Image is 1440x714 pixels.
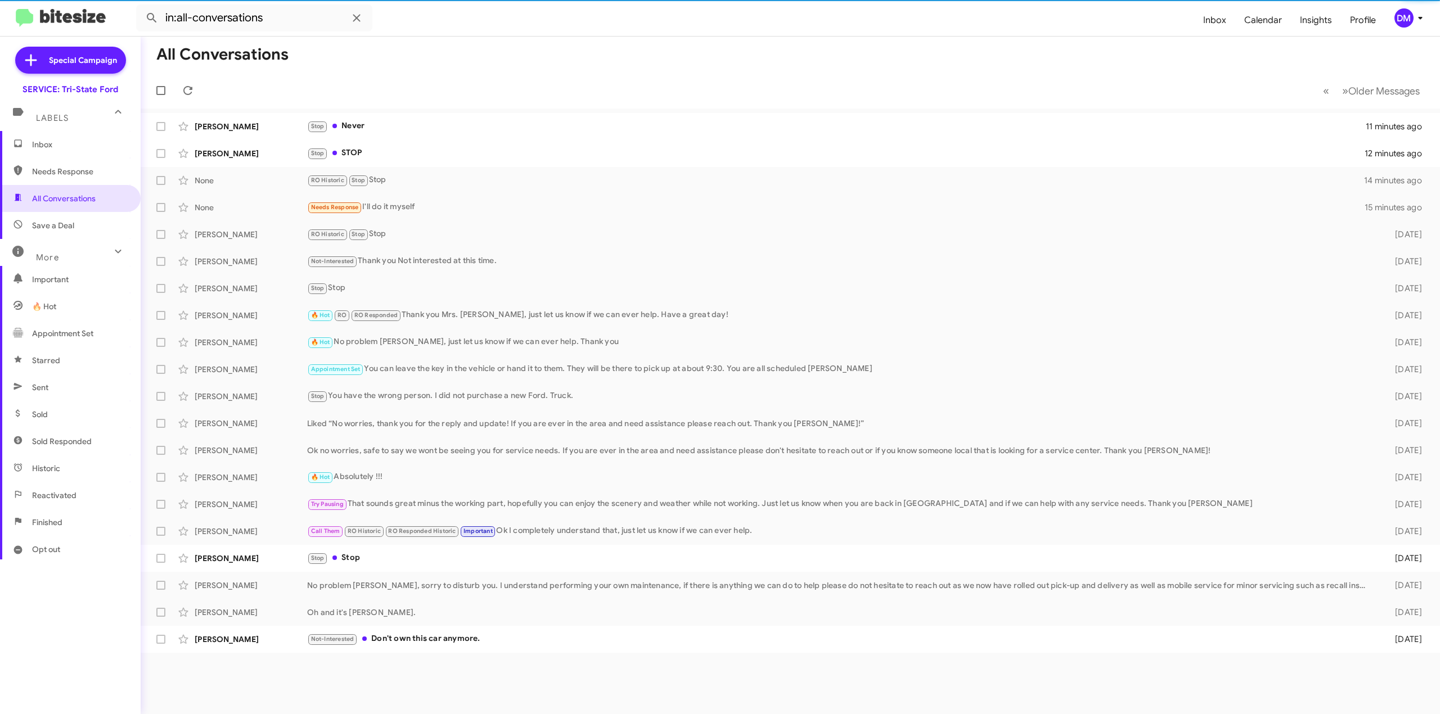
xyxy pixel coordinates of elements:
a: Profile [1341,4,1385,37]
div: [PERSON_NAME] [195,256,307,267]
div: Never [307,120,1366,133]
a: Inbox [1194,4,1235,37]
span: Sold Responded [32,436,92,447]
div: [DATE] [1374,445,1431,456]
div: [PERSON_NAME] [195,634,307,645]
div: [DATE] [1374,499,1431,510]
span: Call Them [311,527,340,535]
span: Historic [32,463,60,474]
div: DM [1394,8,1414,28]
div: Stop [307,228,1374,241]
div: Ok no worries, safe to say we wont be seeing you for service needs. If you are ever in the area a... [307,445,1374,456]
div: You can leave the key in the vehicle or hand it to them. They will be there to pick up at about 9... [307,363,1374,376]
span: RO Responded Historic [388,527,456,535]
span: Sent [32,382,48,393]
div: [DATE] [1374,526,1431,537]
span: RO [337,311,346,319]
span: Stop [352,177,365,184]
span: Starred [32,355,60,366]
div: [PERSON_NAME] [195,283,307,294]
span: Save a Deal [32,220,74,231]
div: Thank you Mrs. [PERSON_NAME], just let us know if we can ever help. Have a great day! [307,309,1374,322]
div: [DATE] [1374,391,1431,402]
span: Appointment Set [311,365,361,373]
div: That sounds great minus the working part, hopefully you can enjoy the scenery and weather while n... [307,498,1374,510]
div: [DATE] [1374,634,1431,645]
span: 🔥 Hot [311,338,330,346]
span: 🔥 Hot [311,311,330,319]
div: [PERSON_NAME] [195,445,307,456]
span: Try Pausing [311,500,344,508]
span: More [36,252,59,263]
div: Liked “No worries, thank you for the reply and update! If you are ever in the area and need assis... [307,418,1374,429]
div: [PERSON_NAME] [195,526,307,537]
div: 14 minutes ago [1364,175,1431,186]
span: Not-Interested [311,635,354,643]
div: [DATE] [1374,310,1431,321]
div: [PERSON_NAME] [195,148,307,159]
div: [DATE] [1374,553,1431,564]
div: [DATE] [1374,337,1431,348]
div: Don't own this car anymore. [307,632,1374,645]
div: Oh and it's [PERSON_NAME]. [307,607,1374,618]
span: RO Responded [354,311,398,319]
span: Not-Interested [311,257,354,265]
div: Stop [307,282,1374,295]
div: [DATE] [1374,256,1431,267]
div: None [195,202,307,213]
span: Reactivated [32,490,76,501]
span: RO Historic [311,177,344,184]
a: Insights [1291,4,1341,37]
div: [DATE] [1374,580,1431,591]
div: [PERSON_NAME] [195,499,307,510]
button: Next [1335,79,1426,102]
div: [DATE] [1374,607,1431,618]
a: Calendar [1235,4,1291,37]
span: Stop [352,231,365,238]
span: Special Campaign [49,55,117,66]
a: Special Campaign [15,47,126,74]
span: 🔥 Hot [311,473,330,481]
span: Stop [311,554,325,562]
span: Sold [32,409,48,420]
div: Absolutely !!! [307,471,1374,483]
div: No problem [PERSON_NAME], just let us know if we can ever help. Thank you [307,336,1374,349]
div: STOP [307,147,1365,160]
div: [PERSON_NAME] [195,337,307,348]
div: None [195,175,307,186]
nav: Page navigation example [1317,79,1426,102]
span: Important [32,274,128,285]
span: 🔥 Hot [32,301,56,312]
span: Needs Response [32,166,128,177]
div: [DATE] [1374,472,1431,483]
div: [PERSON_NAME] [195,607,307,618]
div: [PERSON_NAME] [195,310,307,321]
div: [DATE] [1374,418,1431,429]
button: Previous [1316,79,1336,102]
span: Inbox [32,139,128,150]
span: « [1323,84,1329,98]
div: Ok I completely understand that, just let us know if we can ever help. [307,525,1374,537]
div: [DATE] [1374,229,1431,240]
div: [PERSON_NAME] [195,364,307,375]
div: 11 minutes ago [1366,121,1431,132]
div: You have the wrong person. I did not purchase a new Ford. Truck. [307,390,1374,403]
div: [PERSON_NAME] [195,472,307,483]
div: 15 minutes ago [1365,202,1431,213]
span: Stop [311,392,325,400]
span: Needs Response [311,204,359,211]
div: [PERSON_NAME] [195,553,307,564]
div: Stop [307,174,1364,187]
span: Stop [311,284,325,292]
div: [DATE] [1374,364,1431,375]
span: Opt out [32,544,60,555]
div: [PERSON_NAME] [195,391,307,402]
div: 12 minutes ago [1365,148,1431,159]
div: Stop [307,552,1374,564]
div: I'll do it myself [307,201,1365,214]
div: Thank you Not interested at this time. [307,255,1374,268]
